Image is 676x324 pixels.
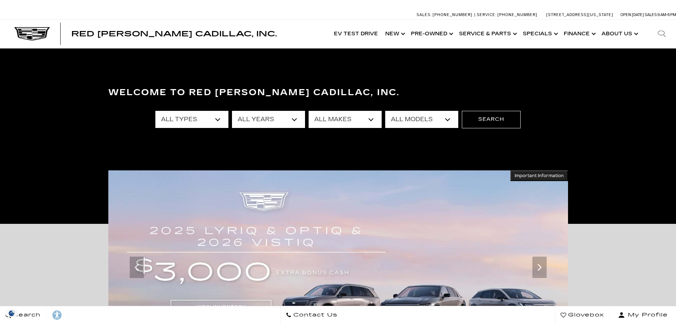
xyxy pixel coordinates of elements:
a: New [382,20,407,48]
a: Service & Parts [455,20,519,48]
img: Opt-Out Icon [4,309,20,317]
span: 9 AM-6 PM [657,12,676,17]
span: [PHONE_NUMBER] [497,12,537,17]
span: Open [DATE] [620,12,644,17]
a: About Us [598,20,640,48]
img: Cadillac Dark Logo with Cadillac White Text [14,27,50,41]
span: My Profile [625,310,668,320]
a: Specials [519,20,560,48]
select: Filter by type [155,111,228,128]
a: Pre-Owned [407,20,455,48]
span: Sales: [645,12,657,17]
span: [PHONE_NUMBER] [433,12,473,17]
section: Click to Open Cookie Consent Modal [4,309,20,317]
div: Next [532,257,547,278]
a: Glovebox [555,306,610,324]
a: Red [PERSON_NAME] Cadillac, Inc. [71,30,277,37]
span: Service: [477,12,496,17]
select: Filter by make [309,111,382,128]
span: Contact Us [291,310,337,320]
div: Previous [130,257,144,278]
button: Important Information [510,170,568,181]
button: Open user profile menu [610,306,676,324]
select: Filter by model [385,111,458,128]
button: Search [462,111,521,128]
a: Contact Us [280,306,343,324]
a: Sales: [PHONE_NUMBER] [417,13,474,17]
a: Service: [PHONE_NUMBER] [474,13,539,17]
a: [STREET_ADDRESS][US_STATE] [546,12,613,17]
span: Red [PERSON_NAME] Cadillac, Inc. [71,30,277,38]
span: Sales: [417,12,432,17]
select: Filter by year [232,111,305,128]
span: Search [11,310,41,320]
h3: Welcome to Red [PERSON_NAME] Cadillac, Inc. [108,86,568,100]
span: Glovebox [566,310,604,320]
a: EV Test Drive [330,20,382,48]
span: Important Information [515,173,564,179]
a: Finance [560,20,598,48]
